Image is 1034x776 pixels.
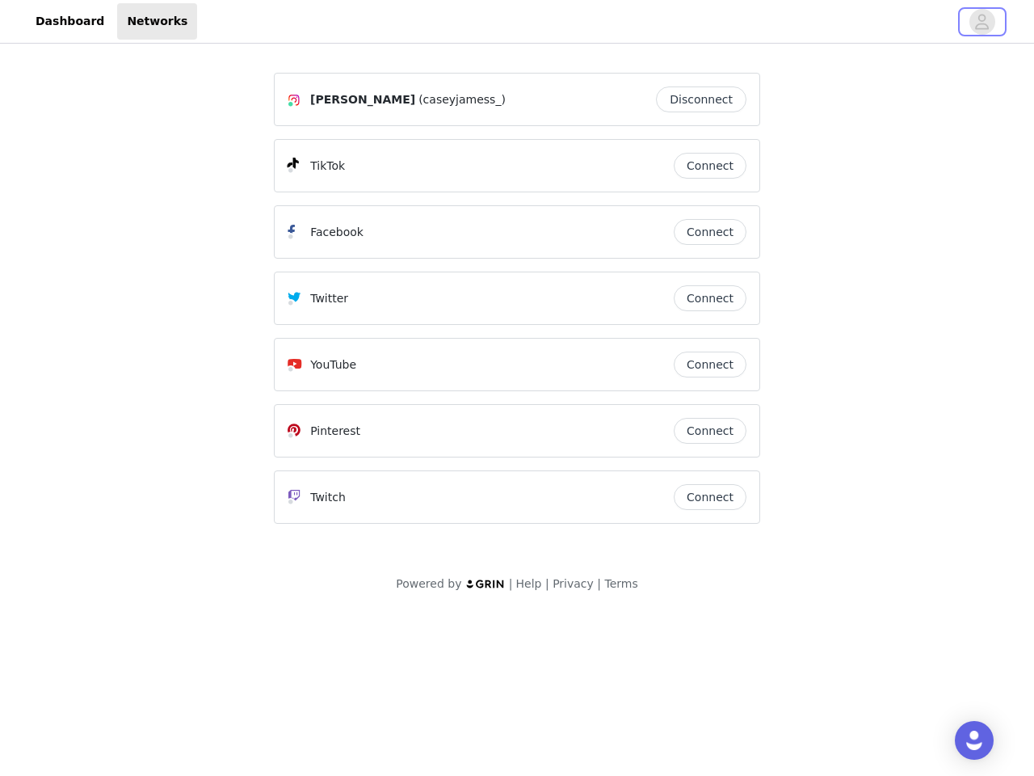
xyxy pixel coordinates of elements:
[26,3,114,40] a: Dashboard
[310,91,415,108] span: [PERSON_NAME]
[516,577,542,590] a: Help
[310,158,345,175] p: TikTok
[310,356,356,373] p: YouTube
[674,352,746,377] button: Connect
[674,219,746,245] button: Connect
[656,86,746,112] button: Disconnect
[674,418,746,444] button: Connect
[310,423,360,440] p: Pinterest
[509,577,513,590] span: |
[674,484,746,510] button: Connect
[418,91,506,108] span: (caseyjamess_)
[545,577,549,590] span: |
[310,224,364,241] p: Facebook
[288,94,301,107] img: Instagram Icon
[597,577,601,590] span: |
[117,3,197,40] a: Networks
[310,489,346,506] p: Twitch
[310,290,348,307] p: Twitter
[396,577,461,590] span: Powered by
[604,577,637,590] a: Terms
[674,153,746,179] button: Connect
[955,721,994,760] div: Open Intercom Messenger
[553,577,594,590] a: Privacy
[674,285,746,311] button: Connect
[465,579,506,589] img: logo
[974,9,990,35] div: avatar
